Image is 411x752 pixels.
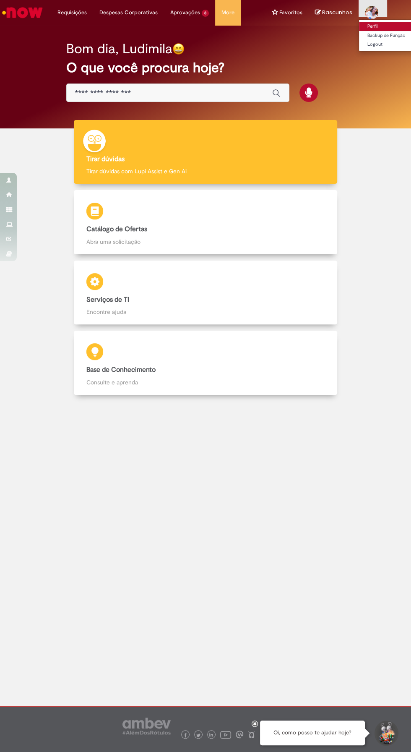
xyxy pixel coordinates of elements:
[86,295,129,304] b: Serviços de TI
[322,8,352,16] span: Rascunhos
[220,729,231,740] img: logo_footer_youtube.png
[57,8,87,17] span: Requisições
[86,225,147,233] b: Catálogo de Ofertas
[66,60,345,75] h2: O que você procura hoje?
[122,718,171,734] img: logo_footer_ambev_rotulo_gray.png
[99,8,158,17] span: Despesas Corporativas
[86,366,156,374] b: Base de Conhecimento
[44,190,367,254] a: Catálogo de Ofertas Abra uma solicitação
[315,8,352,16] a: No momento, sua lista de rascunhos tem 0 Itens
[236,731,243,738] img: logo_footer_workplace.png
[172,43,185,55] img: happy-face.png
[373,721,398,746] button: Iniciar Conversa de Suporte
[86,378,324,386] p: Consulte e aprenda
[279,8,302,17] span: Favoritos
[86,238,324,246] p: Abra uma solicitação
[86,167,324,175] p: Tirar dúvidas com Lupi Assist e Gen Ai
[86,308,324,316] p: Encontre ajuda
[170,8,200,17] span: Aprovações
[44,120,367,184] a: Tirar dúvidas Tirar dúvidas com Lupi Assist e Gen Ai
[44,331,367,395] a: Base de Conhecimento Consulte e aprenda
[1,4,44,21] img: ServiceNow
[44,261,367,325] a: Serviços de TI Encontre ajuda
[209,733,213,738] img: logo_footer_linkedin.png
[202,10,209,17] span: 8
[196,733,200,737] img: logo_footer_twitter.png
[248,731,255,738] img: logo_footer_naosei.png
[183,733,187,737] img: logo_footer_facebook.png
[66,42,172,56] h2: Bom dia, Ludimila
[221,8,234,17] span: More
[86,155,125,163] b: Tirar dúvidas
[260,721,365,745] div: Oi, como posso te ajudar hoje?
